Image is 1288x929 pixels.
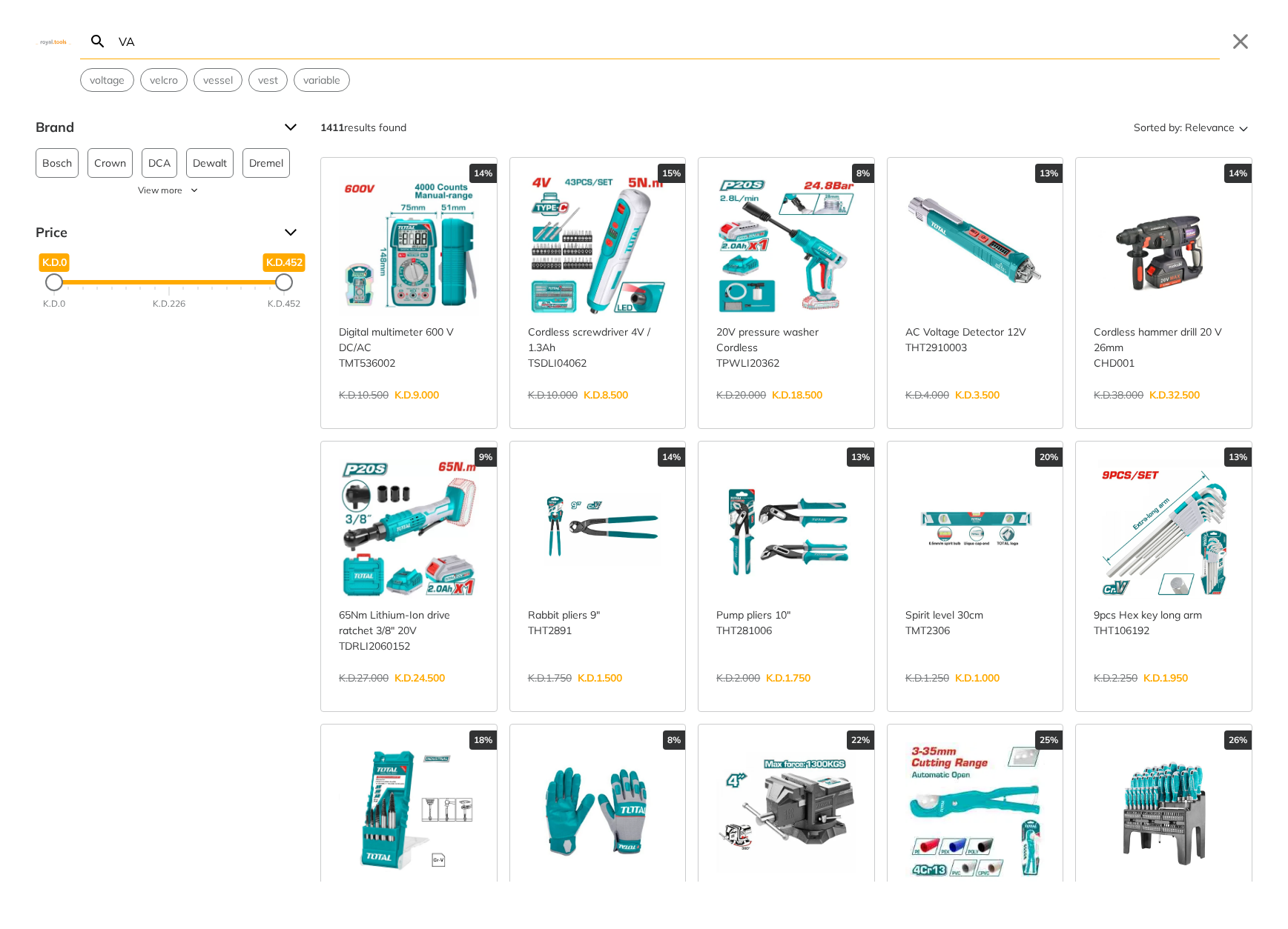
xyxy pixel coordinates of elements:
[663,730,685,750] div: 8%
[249,149,283,177] span: Dremel
[475,447,497,467] div: 9%
[141,69,187,91] button: Select suggestion: velcro
[1035,730,1063,750] div: 25%
[1131,116,1252,139] button: Sorted by:Relevance Sort
[36,221,273,244] span: Price
[153,297,185,310] div: K.D.226
[294,68,350,92] div: Suggestion: variable
[80,68,134,92] div: Suggestion: voltage
[847,730,874,750] div: 22%
[116,24,1220,59] input: Search…
[45,273,63,291] div: Minimum Price
[150,73,178,88] span: velcro
[36,38,71,44] img: Close
[1035,447,1063,467] div: 20%
[148,149,171,177] span: DCA
[249,69,287,91] button: Select suggestion: vest
[36,184,303,197] button: View more
[43,297,65,310] div: K.D.0
[138,184,182,197] span: View more
[42,149,72,177] span: Bosch
[1224,447,1252,467] div: 13%
[1235,119,1252,136] svg: Sort
[1185,116,1235,139] span: Relevance
[258,73,278,88] span: vest
[87,148,133,178] button: Crown
[469,164,497,183] div: 14%
[203,73,233,88] span: vessel
[1229,30,1252,53] button: Close
[847,447,874,467] div: 13%
[194,68,242,92] div: Suggestion: vessel
[658,447,685,467] div: 14%
[1035,164,1063,183] div: 13%
[94,149,126,177] span: Crown
[320,121,344,134] strong: 1411
[89,33,107,50] svg: Search
[194,69,242,91] button: Select suggestion: vessel
[142,148,177,178] button: DCA
[81,69,133,91] button: Select suggestion: voltage
[193,149,227,177] span: Dewalt
[658,164,685,183] div: 15%
[186,148,234,178] button: Dewalt
[852,164,874,183] div: 8%
[90,73,125,88] span: voltage
[140,68,188,92] div: Suggestion: velcro
[242,148,290,178] button: Dremel
[36,116,273,139] span: Brand
[1224,164,1252,183] div: 14%
[268,297,300,310] div: K.D.452
[36,148,79,178] button: Bosch
[303,73,340,88] span: variable
[275,273,293,291] div: Maximum Price
[248,68,288,92] div: Suggestion: vest
[294,69,349,91] button: Select suggestion: variable
[469,730,497,750] div: 18%
[1224,730,1252,750] div: 26%
[320,116,406,139] div: results found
